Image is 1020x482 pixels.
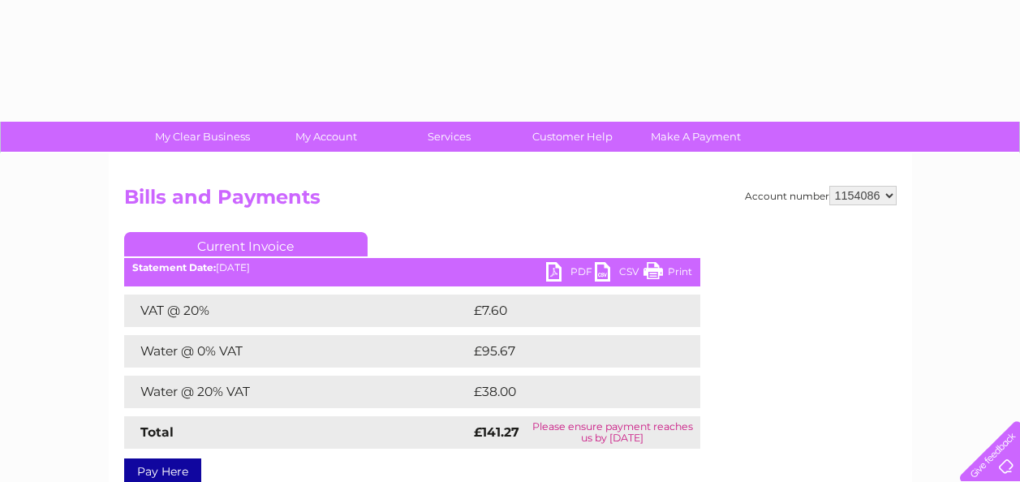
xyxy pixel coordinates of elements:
[470,335,668,368] td: £95.67
[506,122,639,152] a: Customer Help
[470,376,669,408] td: £38.00
[629,122,763,152] a: Make A Payment
[124,335,470,368] td: Water @ 0% VAT
[132,261,216,273] b: Statement Date:
[470,295,662,327] td: £7.60
[124,186,897,217] h2: Bills and Payments
[745,186,897,205] div: Account number
[546,262,595,286] a: PDF
[595,262,643,286] a: CSV
[259,122,393,152] a: My Account
[136,122,269,152] a: My Clear Business
[124,262,700,273] div: [DATE]
[124,295,470,327] td: VAT @ 20%
[124,232,368,256] a: Current Invoice
[643,262,692,286] a: Print
[382,122,516,152] a: Services
[474,424,519,440] strong: £141.27
[124,376,470,408] td: Water @ 20% VAT
[525,416,700,449] td: Please ensure payment reaches us by [DATE]
[140,424,174,440] strong: Total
